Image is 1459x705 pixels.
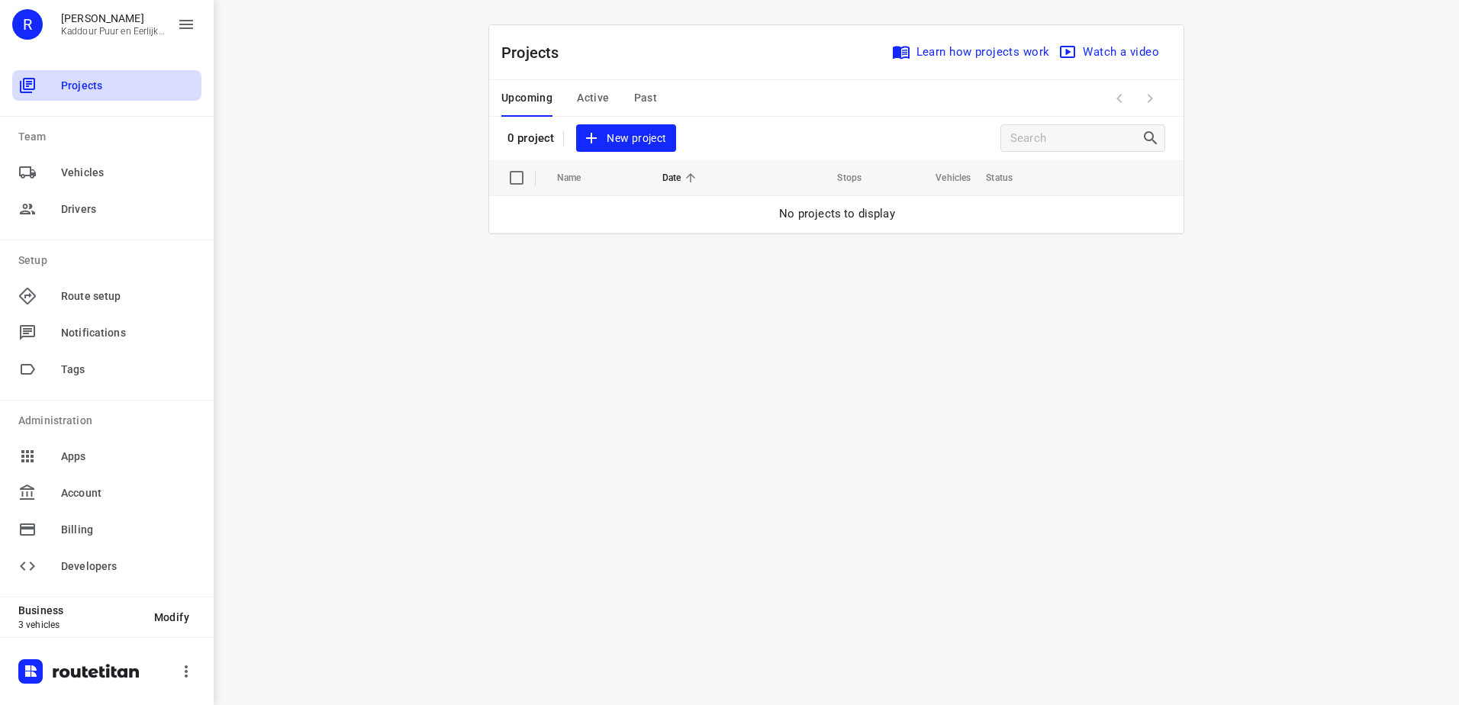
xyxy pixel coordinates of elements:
div: Developers [12,551,201,581]
div: Projects [12,70,201,101]
div: Tags [12,354,201,385]
p: Rachid Kaddour [61,12,165,24]
span: Billing [61,522,195,538]
p: Kaddour Puur en Eerlijk Vlees B.V. [61,26,165,37]
button: Modify [142,604,201,631]
div: Search [1142,129,1164,147]
div: Billing [12,514,201,545]
span: Route setup [61,288,195,304]
div: Drivers [12,194,201,224]
div: Route setup [12,281,201,311]
span: Vehicles [916,169,971,187]
div: Apps [12,441,201,472]
span: Notifications [61,325,195,341]
div: Notifications [12,317,201,348]
span: Projects [61,78,195,94]
span: Apps [61,449,195,465]
p: 0 project [507,131,554,145]
span: Tags [61,362,195,378]
span: Drivers [61,201,195,217]
div: Account [12,478,201,508]
p: 3 vehicles [18,620,142,630]
span: Next Page [1135,83,1165,114]
span: Developers [61,559,195,575]
p: Projects [501,41,572,64]
p: Team [18,129,201,145]
span: Status [986,169,1032,187]
span: Name [557,169,601,187]
span: New project [585,129,666,148]
span: Stops [817,169,862,187]
p: Administration [18,413,201,429]
span: Past [634,89,658,108]
div: R [12,9,43,40]
input: Search projects [1010,127,1142,150]
div: Vehicles [12,157,201,188]
span: Upcoming [501,89,552,108]
span: Date [662,169,701,187]
p: Business [18,604,142,616]
span: Active [577,89,609,108]
span: Vehicles [61,165,195,181]
span: Previous Page [1104,83,1135,114]
span: Account [61,485,195,501]
p: Setup [18,253,201,269]
span: Modify [154,611,189,623]
button: New project [576,124,675,153]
